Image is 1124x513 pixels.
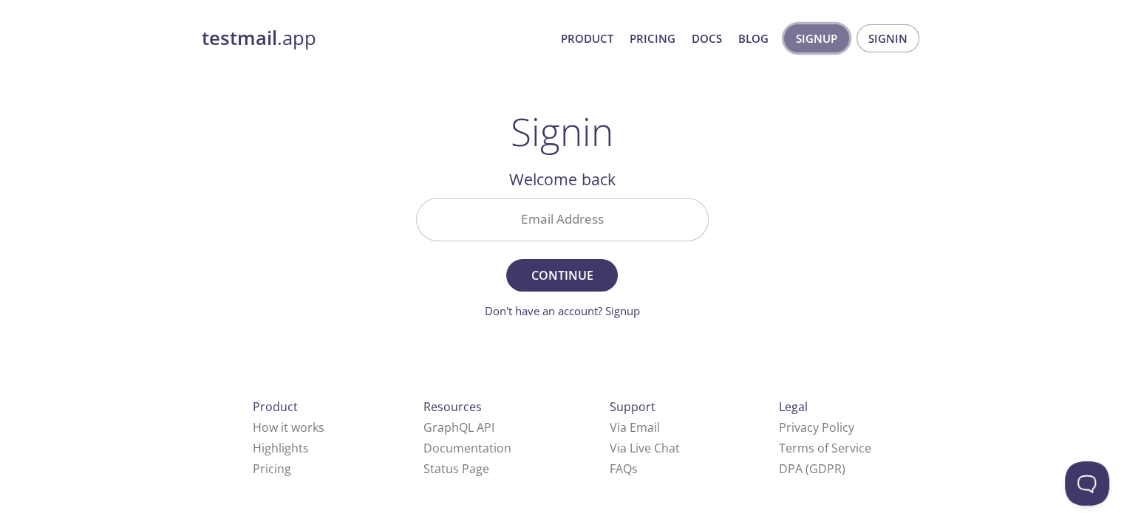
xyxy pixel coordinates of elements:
[868,29,907,48] span: Signin
[423,419,494,435] a: GraphQL API
[784,24,849,52] button: Signup
[561,29,613,48] a: Product
[779,419,854,435] a: Privacy Policy
[856,24,919,52] button: Signin
[779,461,845,477] a: DPA (GDPR)
[1065,461,1109,506] iframe: Help Scout Beacon - Open
[202,26,549,51] a: testmail.app
[738,29,769,48] a: Blog
[511,109,613,154] h1: Signin
[692,29,722,48] a: Docs
[416,167,709,192] h2: Welcome back
[253,399,298,415] span: Product
[423,440,511,456] a: Documentation
[610,440,680,456] a: Via Live Chat
[779,440,871,456] a: Terms of Service
[423,399,482,415] span: Resources
[423,461,489,477] a: Status Page
[610,419,660,435] a: Via Email
[610,399,655,415] span: Support
[202,25,277,51] strong: testmail
[630,29,675,48] a: Pricing
[253,461,291,477] a: Pricing
[506,259,617,292] button: Continue
[253,440,309,456] a: Highlights
[485,303,640,318] a: Don't have an account? Signup
[610,461,638,477] a: FAQ
[779,399,808,415] span: Legal
[253,419,324,435] a: How it works
[522,265,601,286] span: Continue
[796,29,837,48] span: Signup
[632,461,638,477] span: s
